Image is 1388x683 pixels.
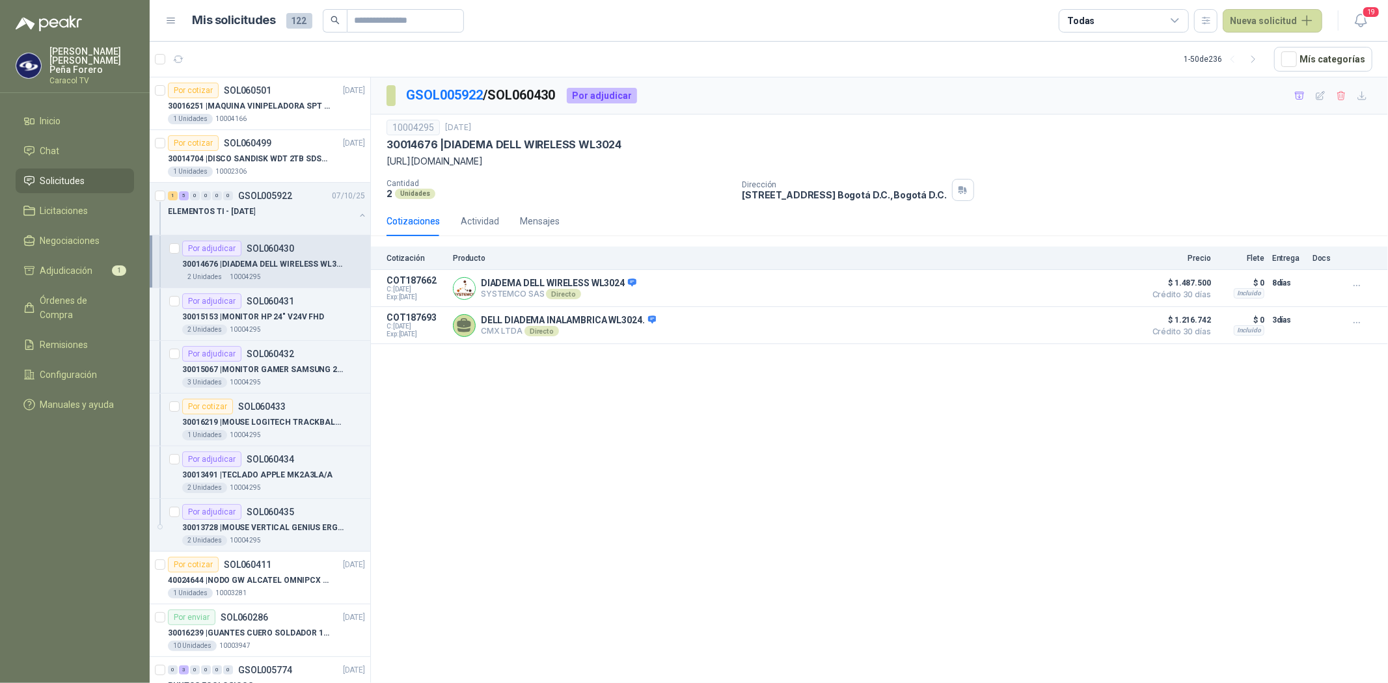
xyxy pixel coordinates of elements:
[1272,312,1305,328] p: 3 días
[387,293,445,301] span: Exp: [DATE]
[387,312,445,323] p: COT187693
[481,326,656,336] p: CMX LTDA
[247,244,294,253] p: SOL060430
[150,235,370,288] a: Por adjudicarSOL06043030014676 |DIADEMA DELL WIRELESS WL30242 Unidades10004295
[182,399,233,414] div: Por cotizar
[230,535,261,546] p: 10004295
[112,265,126,276] span: 1
[168,100,330,113] p: 30016251 | MAQUINA VINIPELADORA SPT M 10 – 50
[150,341,370,394] a: Por adjudicarSOL06043230015067 |MONITOR GAMER SAMSUNG 27" ODYSEEY DG3003 Unidades10004295
[212,191,222,200] div: 0
[40,234,100,248] span: Negociaciones
[150,552,370,604] a: Por cotizarSOL060411[DATE] 40024644 |NODO GW ALCATEL OMNIPCX ENTERPRISE SIP1 Unidades10003281
[168,627,330,639] p: 30016239 | GUANTES CUERO SOLDADOR 14 STEEL PRO SAFE(ADJUNTO FICHA TECNIC)
[247,507,294,516] p: SOL060435
[343,664,365,676] p: [DATE]
[247,349,294,358] p: SOL060432
[1313,254,1339,263] p: Docs
[182,430,227,440] div: 1 Unidades
[1272,275,1305,291] p: 8 días
[387,179,731,188] p: Cantidad
[387,120,440,135] div: 10004295
[168,641,217,651] div: 10 Unidades
[1146,291,1211,299] span: Crédito 30 días
[453,254,1138,263] p: Producto
[16,258,134,283] a: Adjudicación1
[182,272,227,282] div: 2 Unidades
[481,315,656,327] p: DELL DIADEMA INALAMBRICA WL3024.
[461,214,499,228] div: Actividad
[238,402,286,411] p: SOL060433
[40,368,98,382] span: Configuración
[168,588,213,598] div: 1 Unidades
[1219,312,1264,328] p: $ 0
[182,469,333,481] p: 30013491 | TECLADO APPLE MK2A3LA/A
[219,641,251,651] p: 10003947
[238,191,292,200] p: GSOL005922
[223,191,233,200] div: 0
[168,135,219,151] div: Por cotizar
[524,326,559,336] div: Directo
[1362,6,1380,18] span: 19
[286,13,312,29] span: 122
[238,665,292,675] p: GSOL005774
[150,446,370,499] a: Por adjudicarSOL06043430013491 |TECLADO APPLE MK2A3LA/A2 Unidades10004295
[150,499,370,552] a: Por adjudicarSOL06043530013728 |MOUSE VERTICAL GENIUS ERGO 8250S INALAMB2 Unidades10004295
[168,557,219,572] div: Por cotizar
[168,188,368,230] a: 1 5 0 0 0 0 GSOL00592207/10/25 ELEMENTOS TI - [DATE]
[1349,9,1372,33] button: 19
[40,174,85,188] span: Solicitudes
[182,504,241,520] div: Por adjudicar
[40,144,60,158] span: Chat
[1274,47,1372,72] button: Mís categorías
[247,455,294,464] p: SOL060434
[182,258,344,271] p: 30014676 | DIADEMA DELL WIRELESS WL3024
[546,289,580,299] div: Directo
[742,189,946,200] p: [STREET_ADDRESS] Bogotá D.C. , Bogotá D.C.
[168,191,178,200] div: 1
[16,332,134,357] a: Remisiones
[331,16,340,25] span: search
[150,77,370,130] a: Por cotizarSOL060501[DATE] 30016251 |MAQUINA VINIPELADORA SPT M 10 – 501 Unidades10004166
[387,154,1372,168] p: [URL][DOMAIN_NAME]
[387,275,445,286] p: COT187662
[190,191,200,200] div: 0
[1067,14,1095,28] div: Todas
[406,87,483,103] a: GSOL005922
[406,85,556,105] p: / SOL060430
[520,214,560,228] div: Mensajes
[1146,328,1211,336] span: Crédito 30 días
[182,293,241,309] div: Por adjudicar
[742,180,946,189] p: Dirección
[387,138,621,152] p: 30014676 | DIADEMA DELL WIRELESS WL3024
[230,325,261,335] p: 10004295
[182,416,344,429] p: 30016219 | MOUSE LOGITECH TRACKBALL MX ERGO S
[395,189,435,199] div: Unidades
[16,198,134,223] a: Licitaciones
[230,483,261,493] p: 10004295
[168,665,178,675] div: 0
[40,338,88,352] span: Remisiones
[16,168,134,193] a: Solicitudes
[230,272,261,282] p: 10004295
[49,77,134,85] p: Caracol TV
[190,665,200,675] div: 0
[332,190,365,202] p: 07/10/25
[215,114,247,124] p: 10004166
[1184,49,1264,70] div: 1 - 50 de 236
[387,286,445,293] span: C: [DATE]
[182,377,227,388] div: 3 Unidades
[182,325,227,335] div: 2 Unidades
[40,204,88,218] span: Licitaciones
[179,191,189,200] div: 5
[150,604,370,657] a: Por enviarSOL060286[DATE] 30016239 |GUANTES CUERO SOLDADOR 14 STEEL PRO SAFE(ADJUNTO FICHA TECNIC...
[49,47,134,74] p: [PERSON_NAME] [PERSON_NAME] Peña Forero
[567,88,637,103] div: Por adjudicar
[193,11,276,30] h1: Mis solicitudes
[224,560,271,569] p: SOL060411
[16,228,134,253] a: Negociaciones
[230,377,261,388] p: 10004295
[201,665,211,675] div: 0
[168,206,255,218] p: ELEMENTOS TI - [DATE]
[168,609,215,625] div: Por enviar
